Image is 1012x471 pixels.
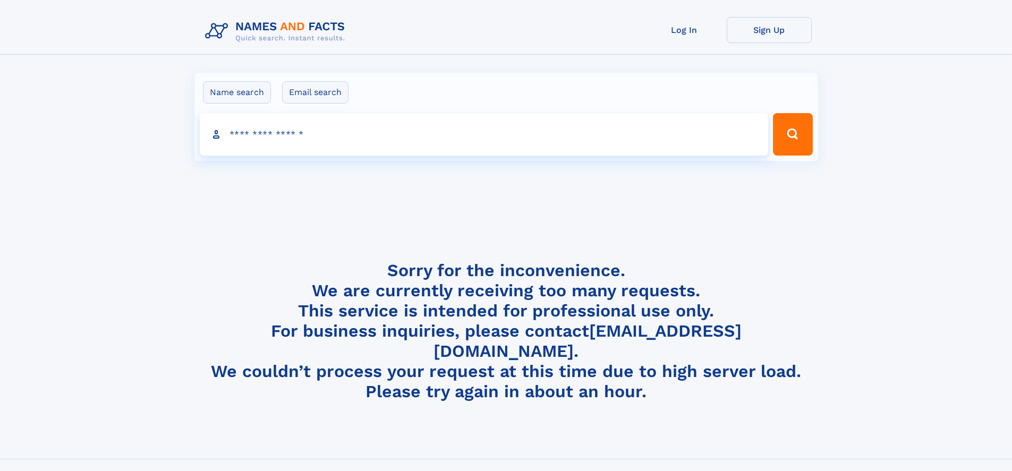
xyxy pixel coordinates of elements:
[200,113,769,156] input: search input
[773,113,812,156] button: Search Button
[433,321,742,361] a: [EMAIL_ADDRESS][DOMAIN_NAME]
[282,81,348,104] label: Email search
[642,17,727,43] a: Log In
[203,81,271,104] label: Name search
[201,260,812,402] h4: Sorry for the inconvenience. We are currently receiving too many requests. This service is intend...
[727,17,812,43] a: Sign Up
[201,17,354,46] img: Logo Names and Facts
